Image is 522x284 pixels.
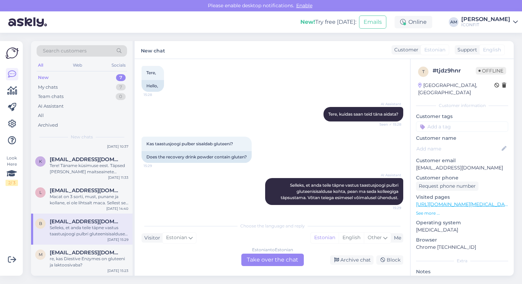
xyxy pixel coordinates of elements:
[422,69,425,74] span: t
[146,141,233,146] span: Kas taastusjoogi pulber sisaldab gluteeni?
[416,226,508,234] p: [MEDICAL_DATA]
[416,157,508,164] p: Customer email
[476,67,506,75] span: Offline
[107,268,128,273] div: [DATE] 15:23
[461,17,518,28] a: [PERSON_NAME]ICONFIT
[142,80,164,92] div: Hello,
[142,223,403,229] div: Choose the language and reply
[416,135,508,142] p: Customer name
[106,206,128,211] div: [DATE] 14:40
[141,45,165,55] label: New chat
[142,151,252,163] div: Does the recovery drink powder contain gluten?
[375,205,401,210] span: 15:29
[416,258,508,264] div: Extra
[39,221,42,226] span: b
[6,155,18,186] div: Look Here
[38,103,64,110] div: AI Assistant
[116,74,126,81] div: 7
[416,145,500,153] input: Add name
[38,93,64,100] div: Team chats
[37,61,45,70] div: All
[71,134,93,140] span: New chats
[6,180,18,186] div: 2 / 3
[375,101,401,107] span: AI Assistant
[359,16,386,29] button: Emails
[455,46,477,53] div: Support
[38,112,44,119] div: All
[281,183,399,200] span: Selleks, et anda teile täpne vastus taastusjoogi pulbri gluteenisisalduse kohta, pean ma seda kol...
[107,144,128,149] div: [DATE] 10:37
[142,234,160,242] div: Visitor
[376,255,403,265] div: Block
[116,84,126,91] div: 7
[416,121,508,132] input: Add a tag
[144,163,170,168] span: 15:29
[116,93,126,100] div: 0
[39,252,42,257] span: m
[241,254,304,266] div: Take over the chat
[50,187,122,194] span: lisandratalving@gmail.com
[483,46,501,53] span: English
[395,16,432,28] div: Online
[416,268,508,275] p: Notes
[328,111,398,117] span: Tere, kuidas saan teid täna aidata?
[300,19,315,25] b: New!
[50,194,128,206] div: Macat on 3 sorti, must, punane ja kollane, ei ole lihtsalt maca. Sellest see küsimus tekkiski, ku...
[416,244,508,251] p: Chrome [TECHNICAL_ID]
[43,47,87,55] span: Search customers
[107,237,128,242] div: [DATE] 15:29
[339,233,364,243] div: English
[38,84,58,91] div: My chats
[461,22,510,28] div: ICONFIT
[39,159,42,164] span: k
[252,247,293,253] div: Estonian to Estonian
[375,122,401,127] span: Seen ✓ 15:28
[416,236,508,244] p: Browser
[416,164,508,172] p: [EMAIL_ADDRESS][DOMAIN_NAME]
[416,113,508,120] p: Customer tags
[391,46,418,53] div: Customer
[416,182,478,191] div: Request phone number
[50,156,122,163] span: krivald@protonmail.com
[50,256,128,268] div: re, kas Diestive Enzymes on gluteeni ja laktoosivaba?
[50,218,122,225] span: birgit.paal@gmail.com
[50,249,122,256] span: merikeraudmae@gmail.com
[433,67,476,75] div: # tjdz9hnr
[424,46,445,53] span: Estonian
[416,194,508,201] p: Visited pages
[50,225,128,237] div: Selleks, et anda teile täpne vastus taastusjoogi pulbri gluteenisisalduse kohta, pean ma seda kol...
[108,175,128,180] div: [DATE] 11:33
[311,233,339,243] div: Estonian
[110,61,127,70] div: Socials
[144,92,170,97] span: 15:28
[330,255,374,265] div: Archive chat
[418,82,494,96] div: [GEOGRAPHIC_DATA], [GEOGRAPHIC_DATA]
[6,47,19,60] img: Askly Logo
[416,201,512,207] a: [URL][DOMAIN_NAME][MEDICAL_DATA]
[416,174,508,182] p: Customer phone
[71,61,84,70] div: Web
[416,102,508,109] div: Customer information
[146,70,156,75] span: Tere,
[38,122,58,129] div: Archived
[391,234,401,242] div: Me
[300,18,356,26] div: Try free [DATE]:
[50,163,128,175] div: Tere! Täname küsimuse eest. Täpsed [PERSON_NAME] maitseainete koostisosad ICONFIT Beauty Collagen...
[449,17,458,27] div: AM
[375,173,401,178] span: AI Assistant
[166,234,187,242] span: Estonian
[39,190,42,195] span: l
[416,219,508,226] p: Operating system
[294,2,315,9] span: Enable
[368,234,382,241] span: Other
[38,74,49,81] div: New
[416,210,508,216] p: See more ...
[461,17,510,22] div: [PERSON_NAME]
